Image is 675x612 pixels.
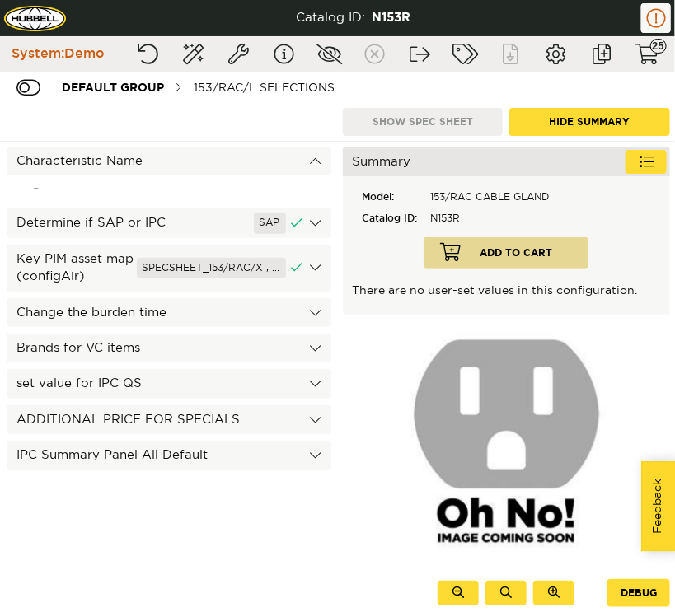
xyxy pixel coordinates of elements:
[353,283,661,300] p: There are no user-set values in this configuration.
[254,213,286,233] div: SAP
[353,208,424,229] div: Catalog ID
[424,186,556,208] div: 153/RAC CABLE GLAND
[3,44,105,63] div: System: Demo
[137,258,286,278] div: SPECSHEET_153/RAC/X , ...
[54,72,172,103] div: Default group
[343,147,671,176] div: Summary
[353,186,424,208] div: Model
[7,334,331,362] div: Brands for VC items
[7,441,331,470] div: IPC Summary Panel All Default
[33,181,315,198] div: –
[7,405,331,434] div: ADDITIONAL PRICE FOR SPECIALS
[7,147,331,175] div: Characteristic Name
[7,208,331,237] div: Determine if SAP or IPC
[185,72,343,103] div: 153/RAC/L Selections
[297,9,366,26] div: Catalog ID:
[424,208,556,229] div: N153R
[7,369,331,398] div: set value for IPC QS
[509,108,670,136] button: Hide Summary
[607,579,670,607] button: Debug
[373,9,411,26] div: N153R
[7,298,331,327] div: Change the burden time
[7,245,331,292] div: Key PIM asset map (configAir)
